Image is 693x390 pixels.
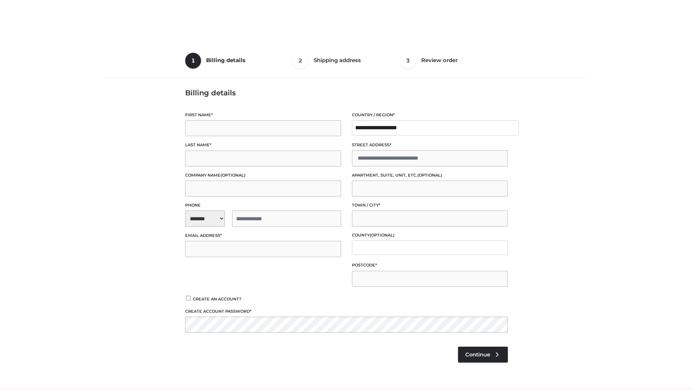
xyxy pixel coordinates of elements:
span: (optional) [417,173,442,178]
label: Last name [185,142,341,148]
label: Email address [185,232,341,239]
span: Shipping address [314,57,361,64]
label: First name [185,112,341,118]
span: Review order [421,57,458,64]
span: Continue [465,351,490,358]
span: (optional) [221,173,245,178]
span: 1 [185,53,201,69]
span: (optional) [370,233,395,238]
label: Postcode [352,262,508,269]
h3: Billing details [185,88,508,97]
label: Apartment, suite, unit, etc. [352,172,508,179]
span: 2 [293,53,309,69]
a: Continue [458,347,508,363]
label: County [352,232,508,239]
label: Street address [352,142,508,148]
span: 3 [400,53,416,69]
label: Country / Region [352,112,508,118]
span: Create an account? [193,296,241,302]
span: Billing details [206,57,245,64]
label: Company name [185,172,341,179]
input: Create an account? [185,296,192,300]
label: Create account password [185,308,508,315]
label: Town / City [352,202,508,209]
label: Phone [185,202,341,209]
